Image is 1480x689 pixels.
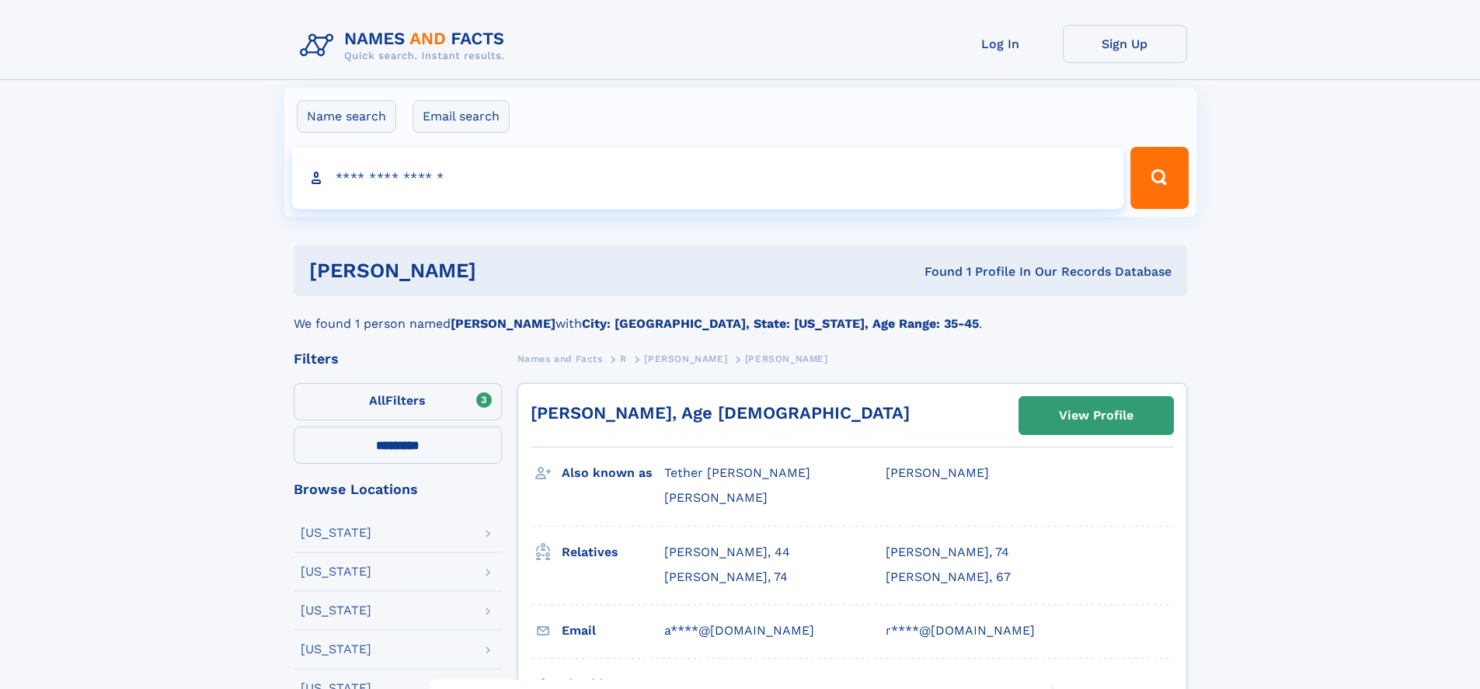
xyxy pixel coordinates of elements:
[531,403,910,423] a: [PERSON_NAME], Age [DEMOGRAPHIC_DATA]
[1130,147,1188,209] button: Search Button
[644,349,727,368] a: [PERSON_NAME]
[1019,397,1173,434] a: View Profile
[664,465,810,480] span: Tether [PERSON_NAME]
[938,25,1063,63] a: Log In
[369,393,385,408] span: All
[301,643,371,656] div: [US_STATE]
[644,353,727,364] span: [PERSON_NAME]
[294,383,502,420] label: Filters
[292,147,1124,209] input: search input
[664,569,788,586] a: [PERSON_NAME], 74
[294,296,1187,333] div: We found 1 person named with .
[294,482,502,496] div: Browse Locations
[620,349,627,368] a: R
[745,353,828,364] span: [PERSON_NAME]
[309,261,701,280] h1: [PERSON_NAME]
[562,539,664,565] h3: Relatives
[886,465,989,480] span: [PERSON_NAME]
[562,618,664,644] h3: Email
[664,490,768,505] span: [PERSON_NAME]
[1063,25,1187,63] a: Sign Up
[562,460,664,486] h3: Also known as
[700,263,1172,280] div: Found 1 Profile In Our Records Database
[620,353,627,364] span: R
[664,544,790,561] a: [PERSON_NAME], 44
[582,316,979,331] b: City: [GEOGRAPHIC_DATA], State: [US_STATE], Age Range: 35-45
[413,100,510,133] label: Email search
[294,25,517,67] img: Logo Names and Facts
[301,527,371,539] div: [US_STATE]
[886,544,1009,561] a: [PERSON_NAME], 74
[886,569,1011,586] a: [PERSON_NAME], 67
[294,352,502,366] div: Filters
[301,604,371,617] div: [US_STATE]
[451,316,555,331] b: [PERSON_NAME]
[1059,398,1134,433] div: View Profile
[517,349,603,368] a: Names and Facts
[297,100,396,133] label: Name search
[301,565,371,578] div: [US_STATE]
